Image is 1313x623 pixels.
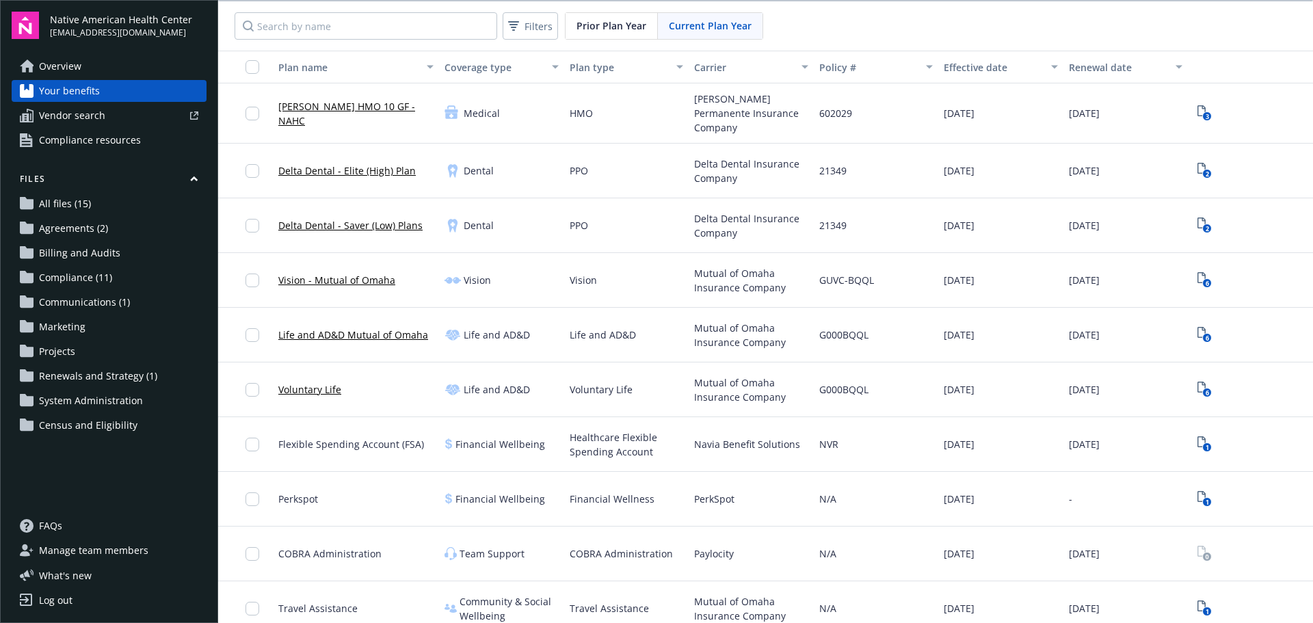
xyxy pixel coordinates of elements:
a: Compliance resources [12,129,207,151]
button: Carrier [689,51,814,83]
text: 2 [1205,170,1208,178]
span: Team Support [460,546,525,561]
span: [DATE] [1069,273,1100,287]
span: Overview [39,55,81,77]
span: GUVC-BQQL [819,273,874,287]
span: [DATE] [944,546,974,561]
span: Medical [464,106,500,120]
span: Census and Eligibility [39,414,137,436]
span: Mutual of Omaha Insurance Company [694,266,808,295]
div: Plan name [278,60,419,75]
span: Flexible Spending Account (FSA) [278,437,424,451]
span: Financial Wellbeing [455,492,545,506]
span: View Plan Documents [1193,215,1215,237]
a: Delta Dental - Elite (High) Plan [278,163,416,178]
input: Toggle Row Selected [246,492,259,506]
span: G000BQQL [819,382,868,397]
a: Census and Eligibility [12,414,207,436]
span: PPO [570,163,588,178]
span: [DATE] [1069,106,1100,120]
text: 1 [1205,443,1208,452]
a: View Plan Documents [1193,434,1215,455]
a: Renewals and Strategy (1) [12,365,207,387]
button: Files [12,173,207,190]
span: Filters [525,19,553,34]
span: View Plan Documents [1193,103,1215,124]
span: Voluntary Life [570,382,633,397]
span: [EMAIL_ADDRESS][DOMAIN_NAME] [50,27,192,39]
a: [PERSON_NAME] HMO 10 GF - NAHC [278,99,434,128]
span: View Plan Documents [1193,379,1215,401]
a: Vendor search [12,105,207,127]
span: N/A [819,601,836,615]
span: HMO [570,106,593,120]
span: [DATE] [944,163,974,178]
span: Mutual of Omaha Insurance Company [694,594,808,623]
span: [DATE] [944,106,974,120]
span: Paylocity [694,546,734,561]
span: Delta Dental Insurance Company [694,157,808,185]
div: Renewal date [1069,60,1168,75]
div: Coverage type [445,60,544,75]
a: Life and AD&D Mutual of Omaha [278,328,428,342]
a: Compliance (11) [12,267,207,289]
text: 1 [1205,607,1208,616]
text: 6 [1205,279,1208,288]
a: Overview [12,55,207,77]
span: [DATE] [1069,218,1100,233]
button: Effective date [938,51,1063,83]
span: N/A [819,492,836,506]
span: System Administration [39,390,143,412]
span: [DATE] [944,273,974,287]
input: Toggle Row Selected [246,547,259,561]
input: Toggle Row Selected [246,438,259,451]
div: Policy # [819,60,918,75]
span: What ' s new [39,568,92,583]
span: [PERSON_NAME] Permanente Insurance Company [694,92,808,135]
a: System Administration [12,390,207,412]
span: Life and AD&D [570,328,636,342]
a: Projects [12,341,207,362]
span: View Plan Documents [1193,324,1215,346]
span: Your benefits [39,80,100,102]
span: Prior Plan Year [576,18,646,33]
button: Coverage type [439,51,564,83]
input: Toggle Row Selected [246,164,259,178]
button: Plan name [273,51,439,83]
span: Navia Benefit Solutions [694,437,800,451]
button: Policy # [814,51,939,83]
a: Voluntary Life [278,382,341,397]
span: N/A [819,546,836,561]
input: Search by name [235,12,497,40]
span: Compliance resources [39,129,141,151]
span: [DATE] [944,437,974,451]
span: Dental [464,163,494,178]
span: View Plan Documents [1193,543,1215,565]
a: Agreements (2) [12,217,207,239]
a: View Plan Documents [1193,598,1215,620]
span: Projects [39,341,75,362]
text: 6 [1205,388,1208,397]
button: Native American Health Center[EMAIL_ADDRESS][DOMAIN_NAME] [50,12,207,39]
div: Log out [39,589,72,611]
span: NVR [819,437,838,451]
span: [DATE] [1069,601,1100,615]
input: Toggle Row Selected [246,383,259,397]
input: Toggle Row Selected [246,107,259,120]
a: Your benefits [12,80,207,102]
a: View Plan Documents [1193,488,1215,510]
span: [DATE] [1069,382,1100,397]
input: Toggle Row Selected [246,274,259,287]
input: Toggle Row Selected [246,219,259,233]
a: Marketing [12,316,207,338]
span: Billing and Audits [39,242,120,264]
button: Plan type [564,51,689,83]
span: Filters [505,16,555,36]
span: [DATE] [944,218,974,233]
a: Billing and Audits [12,242,207,264]
span: [DATE] [944,492,974,506]
span: Travel Assistance [278,601,358,615]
